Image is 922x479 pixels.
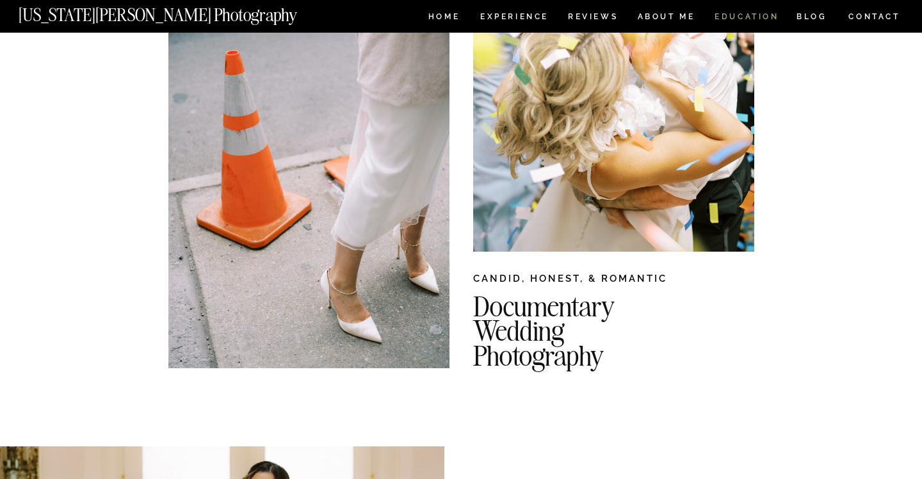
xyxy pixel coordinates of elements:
a: REVIEWS [568,13,616,24]
a: [US_STATE][PERSON_NAME] Photography [19,6,340,17]
h2: CANDID, HONEST, & ROMANTIC [473,272,754,291]
a: Experience [480,13,547,24]
h2: Documentary Wedding Photography [473,294,811,359]
a: CONTACT [848,10,901,24]
a: ABOUT ME [637,13,695,24]
a: EDUCATION [713,13,780,24]
a: BLOG [797,13,827,24]
a: HOME [426,13,462,24]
